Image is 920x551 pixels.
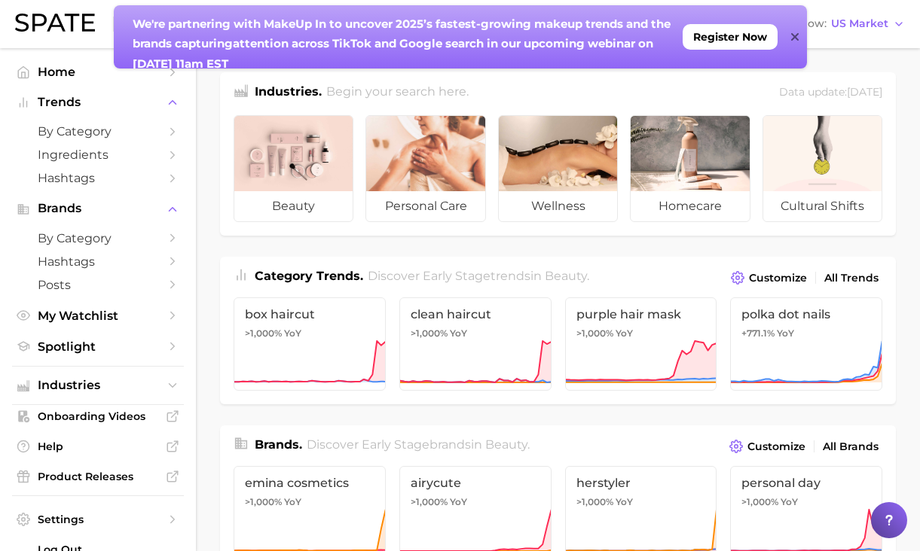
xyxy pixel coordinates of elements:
span: box haircut [245,307,374,321]
span: Product Releases [38,470,158,483]
span: Industries [38,379,158,392]
span: beauty [234,191,353,221]
button: Customize [726,436,809,457]
span: Trends [38,96,158,109]
a: box haircut>1,000% YoY [234,297,386,391]
span: personal day [741,476,871,490]
span: Customize [749,272,807,285]
span: wellness [499,191,617,221]
span: All Trends [824,272,879,285]
span: Show [793,20,827,28]
span: by Category [38,124,158,139]
button: Trends [12,91,184,114]
span: My Watchlist [38,309,158,323]
a: wellness [498,115,618,222]
span: YoY [616,327,633,339]
a: personal care [365,115,485,222]
span: cultural shifts [763,191,882,221]
span: Category Trends . [255,269,363,283]
span: >1,000% [741,496,778,507]
span: >1,000% [245,327,282,339]
span: homecare [631,191,749,221]
button: Industries [12,374,184,397]
a: Ingredients [12,143,184,166]
span: herstyler [576,476,706,490]
span: clean haircut [411,307,540,321]
a: purple hair mask>1,000% YoY [565,297,717,391]
a: beauty [234,115,353,222]
a: Onboarding Videos [12,405,184,428]
span: >1,000% [576,496,613,507]
span: Hashtags [38,171,158,185]
span: Discover Early Stage trends in . [368,269,589,283]
span: Posts [38,278,158,292]
a: All Trends [821,268,882,288]
span: YoY [616,496,633,508]
a: by Category [12,120,184,143]
span: YoY [284,327,301,339]
a: Settings [12,508,184,531]
a: Posts [12,273,184,297]
a: My Watchlist [12,304,184,327]
span: airycute [411,476,540,490]
h1: Industries. [255,83,322,103]
span: Home [38,65,158,79]
span: Settings [38,513,158,526]
span: YoY [284,496,301,508]
span: emina cosmetics [245,476,374,490]
span: beauty [485,437,527,452]
span: Spotlight [38,339,158,354]
span: US Market [831,20,888,28]
img: SPATE [15,14,95,32]
span: YoY [777,327,794,339]
a: by Category [12,227,184,250]
span: Discover Early Stage brands in . [307,437,530,452]
button: Brands [12,197,184,220]
span: YoY [781,496,798,508]
span: Customize [747,440,805,453]
a: Hashtags [12,250,184,273]
span: Hashtags [38,254,158,269]
span: Ingredients [38,148,158,162]
a: Hashtags [12,166,184,190]
a: Spotlight [12,335,184,358]
span: Brands . [255,437,302,452]
span: YoY [450,327,467,339]
span: personal care [366,191,484,221]
span: purple hair mask [576,307,706,321]
a: Home [12,60,184,84]
span: beauty [545,269,587,283]
a: Help [12,435,184,458]
span: by Category [38,231,158,245]
div: Data update: [DATE] [779,83,882,103]
span: Brands [38,202,158,215]
a: polka dot nails+771.1% YoY [730,297,882,391]
a: clean haircut>1,000% YoY [399,297,552,391]
span: polka dot nails [741,307,871,321]
span: >1,000% [576,327,613,339]
span: >1,000% [411,327,448,339]
span: >1,000% [411,496,448,507]
h2: Begin your search here. [326,83,469,103]
span: >1,000% [245,496,282,507]
span: Onboarding Videos [38,409,158,423]
button: Customize [727,267,811,288]
span: +771.1% [741,327,775,339]
span: Help [38,440,158,453]
button: ShowUS Market [790,14,909,34]
a: cultural shifts [763,115,882,222]
a: Product Releases [12,465,184,488]
span: YoY [450,496,467,508]
a: All Brands [819,437,882,457]
a: homecare [630,115,750,222]
span: All Brands [823,440,879,453]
